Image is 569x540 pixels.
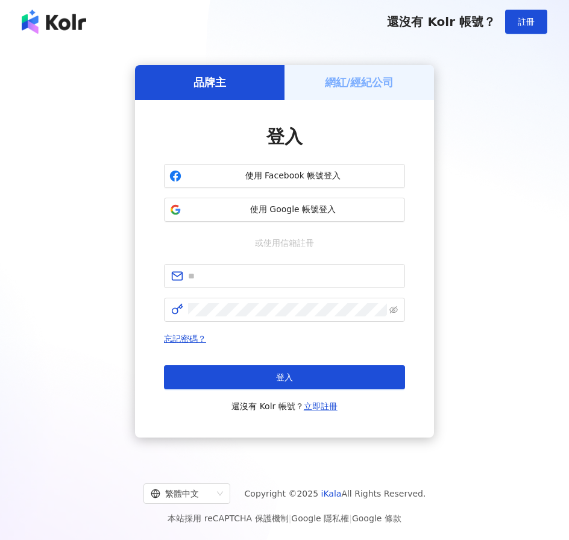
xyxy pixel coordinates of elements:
[518,17,535,27] span: 註冊
[186,170,400,182] span: 使用 Facebook 帳號登入
[349,513,352,523] span: |
[245,486,426,501] span: Copyright © 2025 All Rights Reserved.
[193,75,226,90] h5: 品牌主
[164,334,206,344] a: 忘記密碼？
[22,10,86,34] img: logo
[266,126,303,147] span: 登入
[289,513,292,523] span: |
[291,513,349,523] a: Google 隱私權
[321,489,342,498] a: iKala
[231,399,338,413] span: 還沒有 Kolr 帳號？
[164,198,405,222] button: 使用 Google 帳號登入
[505,10,547,34] button: 註冊
[247,236,322,250] span: 或使用信箱註冊
[387,14,495,29] span: 還沒有 Kolr 帳號？
[168,511,401,526] span: 本站採用 reCAPTCHA 保護機制
[325,75,394,90] h5: 網紅/經紀公司
[304,401,338,411] a: 立即註冊
[164,365,405,389] button: 登入
[352,513,401,523] a: Google 條款
[389,306,398,314] span: eye-invisible
[164,164,405,188] button: 使用 Facebook 帳號登入
[151,484,212,503] div: 繁體中文
[186,204,400,216] span: 使用 Google 帳號登入
[276,372,293,382] span: 登入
